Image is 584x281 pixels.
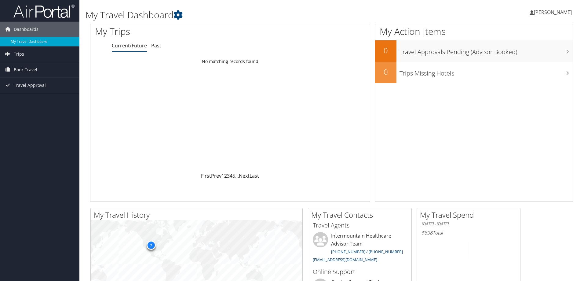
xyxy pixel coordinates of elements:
[313,221,407,230] h3: Travel Agents
[201,172,211,179] a: First
[250,172,259,179] a: Last
[375,67,396,77] h2: 0
[112,42,147,49] a: Current/Future
[375,45,396,56] h2: 0
[151,42,161,49] a: Past
[422,229,433,236] span: $898
[86,9,414,21] h1: My Travel Dashboard
[14,22,38,37] span: Dashboards
[90,56,370,67] td: No matching records found
[530,3,578,21] a: [PERSON_NAME]
[224,172,227,179] a: 2
[313,257,377,262] a: [EMAIL_ADDRESS][DOMAIN_NAME]
[14,78,46,93] span: Travel Approval
[400,66,573,78] h3: Trips Missing Hotels
[239,172,250,179] a: Next
[422,229,516,236] h6: Total
[311,210,411,220] h2: My Travel Contacts
[331,249,403,254] a: [PHONE_NUMBER] / [PHONE_NUMBER]
[375,25,573,38] h1: My Action Items
[313,268,407,276] h3: Online Support
[232,172,235,179] a: 5
[235,172,239,179] span: …
[420,210,520,220] h2: My Travel Spend
[94,210,302,220] h2: My Travel History
[211,172,221,179] a: Prev
[400,45,573,56] h3: Travel Approvals Pending (Advisor Booked)
[230,172,232,179] a: 4
[146,241,155,250] div: 7
[375,40,573,62] a: 0Travel Approvals Pending (Advisor Booked)
[534,9,572,16] span: [PERSON_NAME]
[13,4,75,18] img: airportal-logo.png
[14,46,24,62] span: Trips
[14,62,37,77] span: Book Travel
[310,232,410,265] li: Intermountain Healthcare Advisor Team
[422,221,516,227] h6: [DATE] - [DATE]
[95,25,249,38] h1: My Trips
[221,172,224,179] a: 1
[227,172,230,179] a: 3
[375,62,573,83] a: 0Trips Missing Hotels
